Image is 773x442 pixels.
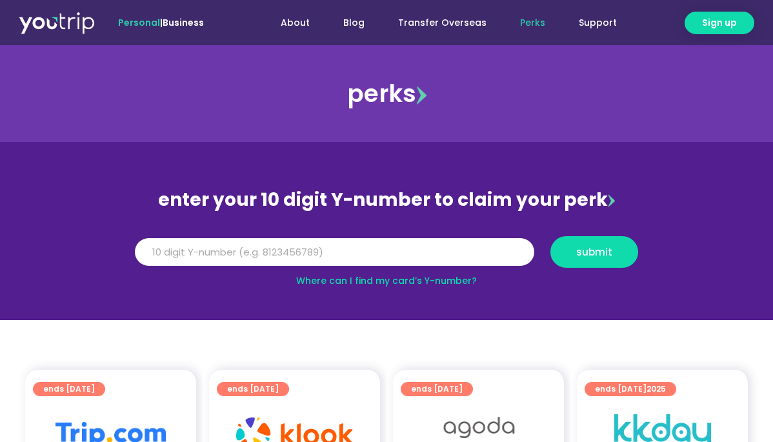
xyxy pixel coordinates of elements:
[595,382,666,396] span: ends [DATE]
[401,382,473,396] a: ends [DATE]
[381,11,503,35] a: Transfer Overseas
[685,12,754,34] a: Sign up
[135,238,534,266] input: 10 digit Y-number (e.g. 8123456789)
[296,274,477,287] a: Where can I find my card’s Y-number?
[118,16,204,29] span: |
[163,16,204,29] a: Business
[576,247,612,257] span: submit
[217,382,289,396] a: ends [DATE]
[503,11,562,35] a: Perks
[647,383,666,394] span: 2025
[128,183,645,217] div: enter your 10 digit Y-number to claim your perk
[326,11,381,35] a: Blog
[585,382,676,396] a: ends [DATE]2025
[239,11,634,35] nav: Menu
[562,11,634,35] a: Support
[411,382,463,396] span: ends [DATE]
[118,16,160,29] span: Personal
[550,236,638,268] button: submit
[227,382,279,396] span: ends [DATE]
[43,382,95,396] span: ends [DATE]
[33,382,105,396] a: ends [DATE]
[135,236,638,277] form: Y Number
[264,11,326,35] a: About
[702,16,737,30] span: Sign up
